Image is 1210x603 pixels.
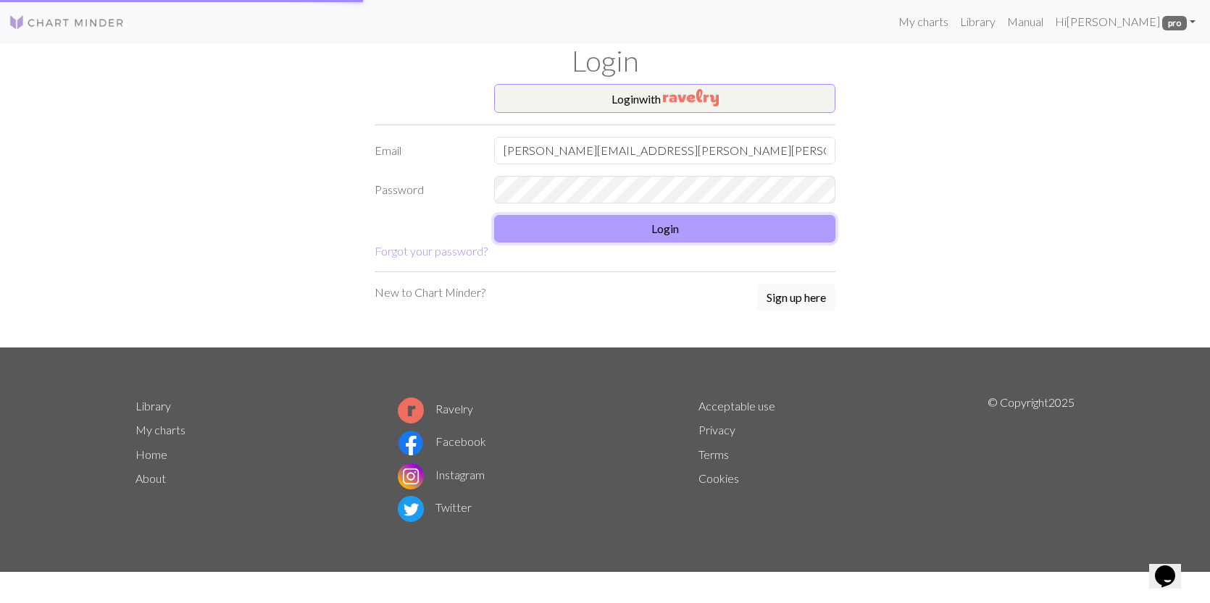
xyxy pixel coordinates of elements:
[366,176,485,203] label: Password
[9,14,125,31] img: Logo
[398,402,473,416] a: Ravelry
[398,496,424,522] img: Twitter logo
[757,284,835,313] a: Sign up here
[398,397,424,423] img: Ravelry logo
[757,284,835,311] button: Sign up here
[1001,7,1049,36] a: Manual
[366,137,485,164] label: Email
[698,471,739,485] a: Cookies
[398,434,486,448] a: Facebook
[893,7,954,36] a: My charts
[375,284,485,301] p: New to Chart Minder?
[954,7,1001,36] a: Library
[494,84,835,113] button: Loginwith
[398,500,472,514] a: Twitter
[375,244,488,258] a: Forgot your password?
[135,399,171,413] a: Library
[494,215,835,243] button: Login
[698,423,735,437] a: Privacy
[398,468,485,481] a: Instagram
[1162,16,1187,30] span: pro
[135,447,167,461] a: Home
[698,399,775,413] a: Acceptable use
[398,463,424,489] img: Instagram logo
[1049,7,1201,36] a: Hi[PERSON_NAME] pro
[1149,545,1196,589] iframe: chat widget
[127,43,1083,78] h1: Login
[135,471,166,485] a: About
[988,394,1075,526] p: © Copyright 2025
[398,430,424,456] img: Facebook logo
[135,423,185,437] a: My charts
[663,89,719,106] img: Ravelry
[698,447,729,461] a: Terms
